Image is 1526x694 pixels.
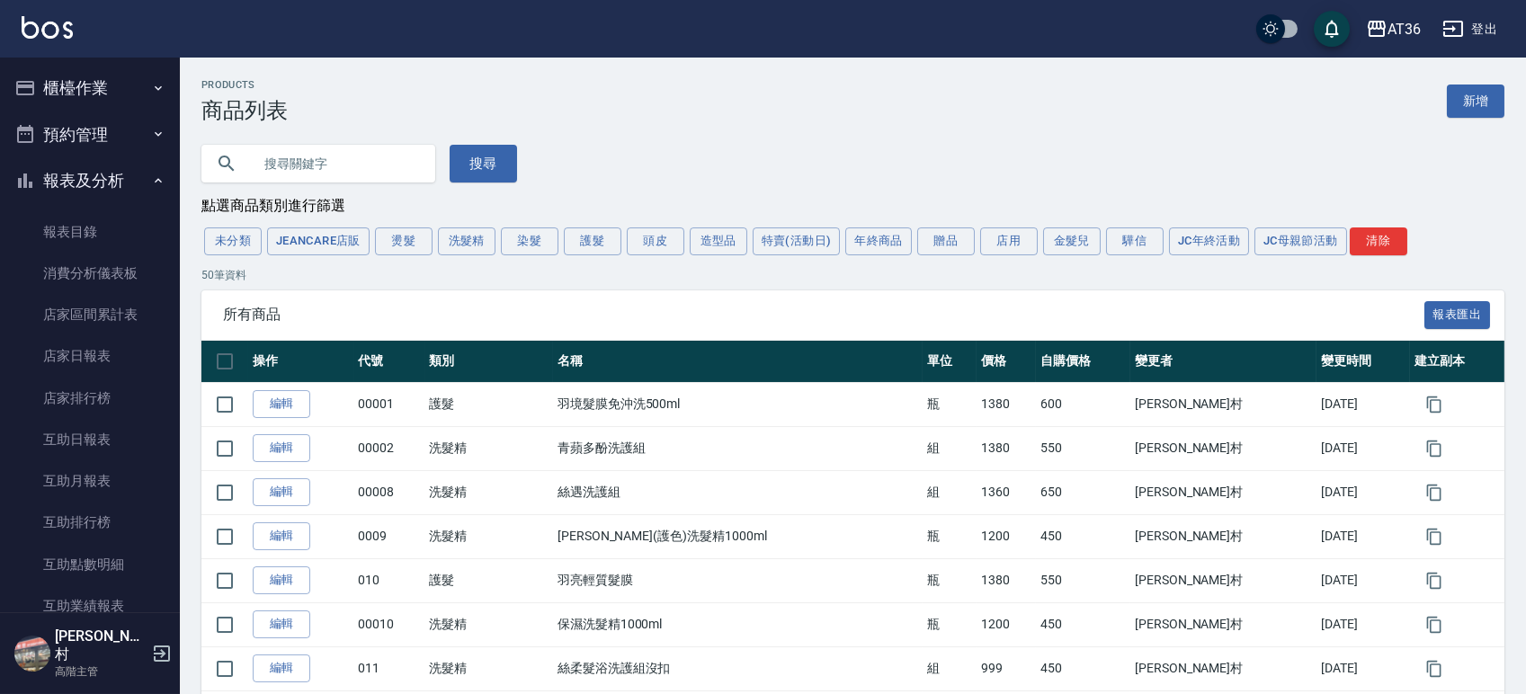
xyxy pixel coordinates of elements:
[564,227,621,255] button: 護髮
[1447,85,1504,118] a: 新增
[923,602,977,646] td: 瓶
[438,227,495,255] button: 洗髮精
[1169,227,1249,255] button: JC年終活動
[1130,426,1316,470] td: [PERSON_NAME]村
[354,602,425,646] td: 00010
[1316,382,1411,426] td: [DATE]
[627,227,684,255] button: 頭皮
[553,646,923,690] td: 絲柔髮浴洗護組沒扣
[253,390,310,418] a: 編輯
[1316,602,1411,646] td: [DATE]
[7,253,173,294] a: 消費分析儀表板
[253,434,310,462] a: 編輯
[977,514,1036,558] td: 1200
[923,646,977,690] td: 組
[977,558,1036,602] td: 1380
[425,426,553,470] td: 洗髮精
[501,227,558,255] button: 染髮
[977,341,1036,383] th: 價格
[248,341,354,383] th: 操作
[267,227,370,255] button: JeanCare店販
[425,341,553,383] th: 類別
[1424,306,1491,323] a: 報表匯出
[253,566,310,594] a: 編輯
[923,558,977,602] td: 瓶
[1316,558,1411,602] td: [DATE]
[1130,382,1316,426] td: [PERSON_NAME]村
[1130,602,1316,646] td: [PERSON_NAME]村
[253,478,310,506] a: 編輯
[1316,514,1411,558] td: [DATE]
[253,610,310,638] a: 編輯
[923,514,977,558] td: 瓶
[425,602,553,646] td: 洗髮精
[223,306,1424,324] span: 所有商品
[1410,341,1504,383] th: 建立副本
[425,646,553,690] td: 洗髮精
[375,227,433,255] button: 燙髮
[1036,426,1130,470] td: 550
[253,654,310,682] a: 編輯
[1036,558,1130,602] td: 550
[252,139,421,188] input: 搜尋關鍵字
[1316,646,1411,690] td: [DATE]
[7,294,173,335] a: 店家區間累計表
[354,646,425,690] td: 011
[1130,646,1316,690] td: [PERSON_NAME]村
[977,602,1036,646] td: 1200
[553,382,923,426] td: 羽境髮膜免沖洗500ml
[201,197,1504,216] div: 點選商品類別進行篩選
[7,65,173,111] button: 櫃檯作業
[253,522,310,550] a: 編輯
[1316,341,1411,383] th: 變更時間
[977,646,1036,690] td: 999
[201,79,288,91] h2: Products
[425,558,553,602] td: 護髮
[1130,470,1316,514] td: [PERSON_NAME]村
[354,558,425,602] td: 010
[201,267,1504,283] p: 50 筆資料
[1350,227,1407,255] button: 清除
[690,227,747,255] button: 造型品
[1130,558,1316,602] td: [PERSON_NAME]村
[553,514,923,558] td: [PERSON_NAME](護色)洗髮精1000ml
[923,382,977,426] td: 瓶
[917,227,975,255] button: 贈品
[1388,18,1421,40] div: AT36
[201,98,288,123] h3: 商品列表
[7,544,173,585] a: 互助點數明細
[1316,470,1411,514] td: [DATE]
[553,602,923,646] td: 保濕洗髮精1000ml
[753,227,841,255] button: 特賣(活動日)
[923,470,977,514] td: 組
[425,514,553,558] td: 洗髮精
[1316,426,1411,470] td: [DATE]
[1359,11,1428,48] button: AT36
[7,335,173,377] a: 店家日報表
[7,419,173,460] a: 互助日報表
[977,470,1036,514] td: 1360
[1106,227,1164,255] button: 驊信
[1130,514,1316,558] td: [PERSON_NAME]村
[354,514,425,558] td: 0009
[977,426,1036,470] td: 1380
[7,585,173,627] a: 互助業績報表
[1314,11,1350,47] button: save
[7,502,173,543] a: 互助排行榜
[553,558,923,602] td: 羽亮輕質髮膜
[1036,602,1130,646] td: 450
[1036,470,1130,514] td: 650
[845,227,912,255] button: 年終商品
[1043,227,1101,255] button: 金髮兒
[7,460,173,502] a: 互助月報表
[22,16,73,39] img: Logo
[7,211,173,253] a: 報表目錄
[354,426,425,470] td: 00002
[923,426,977,470] td: 組
[450,145,517,182] button: 搜尋
[977,382,1036,426] td: 1380
[1036,341,1130,383] th: 自購價格
[1130,341,1316,383] th: 變更者
[7,111,173,158] button: 預約管理
[425,382,553,426] td: 護髮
